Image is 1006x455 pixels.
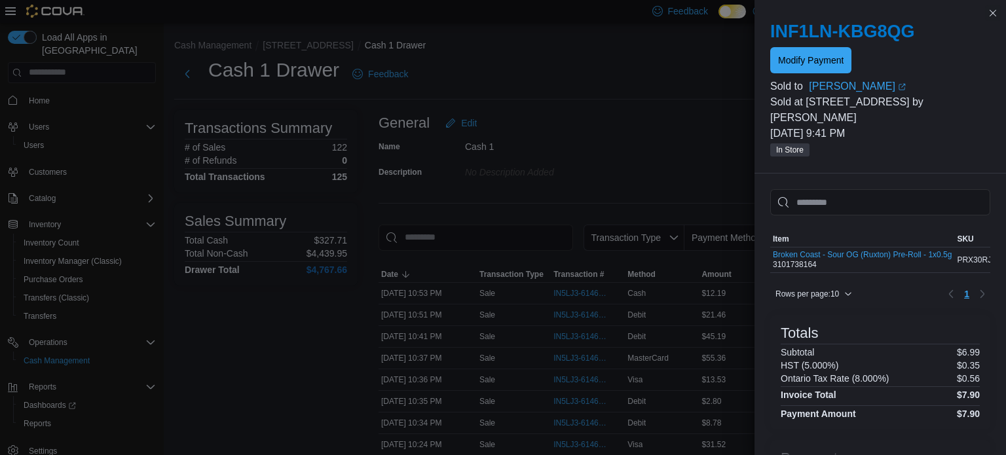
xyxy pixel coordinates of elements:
[775,289,839,299] span: Rows per page : 10
[964,287,969,300] span: 1
[954,231,999,247] button: SKU
[957,390,980,400] h4: $7.90
[898,83,906,91] svg: External link
[957,234,973,244] span: SKU
[943,286,959,302] button: Previous page
[985,5,1001,21] button: Close this dialog
[773,250,952,259] button: Broken Coast - Sour OG (Ruxton) Pre-Roll - 1x0.5g
[770,143,810,156] span: In Store
[943,283,990,304] nav: Pagination for table: MemoryTable from EuiInMemoryTable
[770,79,806,94] div: Sold to
[776,144,804,156] span: In Store
[781,390,836,400] h4: Invoice Total
[770,21,990,42] h2: INF1LN-KBG8QG
[781,347,814,357] h6: Subtotal
[770,47,851,73] button: Modify Payment
[957,360,980,371] p: $0.35
[770,126,990,141] p: [DATE] 9:41 PM
[957,255,997,265] span: PRX30RJH
[781,325,818,341] h3: Totals
[770,94,990,126] p: Sold at [STREET_ADDRESS] by [PERSON_NAME]
[957,409,980,419] h4: $7.90
[957,347,980,357] p: $6.99
[773,250,952,270] div: 3101738164
[809,79,990,94] a: [PERSON_NAME]External link
[781,373,889,384] h6: Ontario Tax Rate (8.000%)
[959,283,975,304] button: Page 1 of 1
[957,373,980,384] p: $0.56
[975,286,990,302] button: Next page
[959,283,975,304] ul: Pagination for table: MemoryTable from EuiInMemoryTable
[770,286,857,302] button: Rows per page:10
[773,234,789,244] span: Item
[778,54,844,67] span: Modify Payment
[781,360,838,371] h6: HST (5.000%)
[781,409,856,419] h4: Payment Amount
[770,189,990,215] input: This is a search bar. As you type, the results lower in the page will automatically filter.
[770,231,954,247] button: Item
